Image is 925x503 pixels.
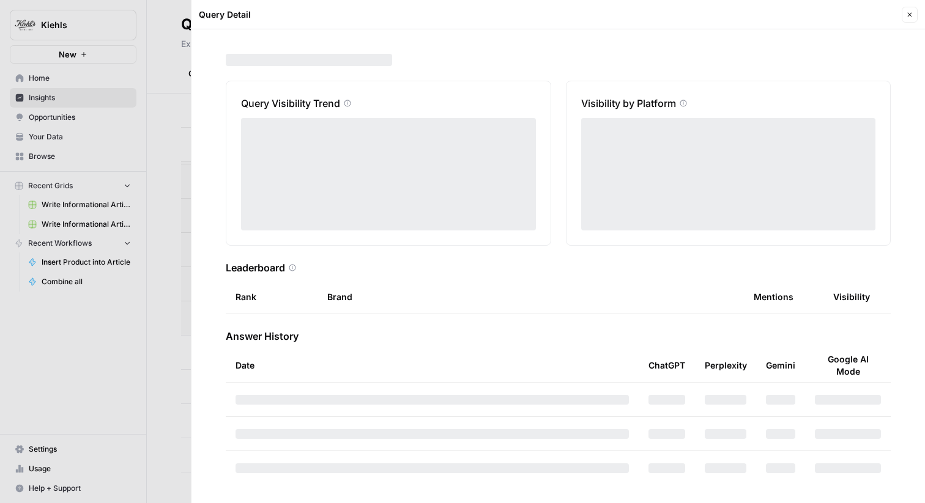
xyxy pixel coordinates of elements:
[226,329,891,343] h3: Answer History
[236,348,629,382] div: Date
[648,348,685,382] div: ChatGPT
[833,280,870,314] div: Visibility
[766,348,795,382] div: Gemini
[241,96,340,111] p: Query Visibility Trend
[236,280,256,314] div: Rank
[815,348,881,382] div: Google AI Mode
[581,96,676,111] p: Visibility by Platform
[705,348,747,382] div: Perplexity
[327,280,734,314] div: Brand
[754,280,793,314] div: Mentions
[226,260,285,275] h3: Leaderboard
[199,9,898,21] div: Query Detail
